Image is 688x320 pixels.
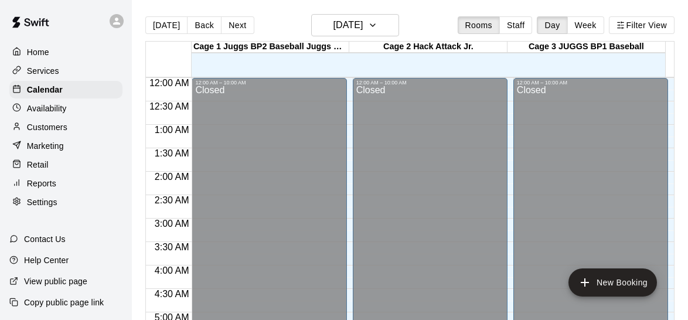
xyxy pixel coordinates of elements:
[508,42,665,53] div: Cage 3 JUGGS BP1 Baseball
[9,193,122,211] a: Settings
[27,84,63,96] p: Calendar
[27,121,67,133] p: Customers
[24,275,87,287] p: View public page
[24,233,66,245] p: Contact Us
[192,42,349,53] div: Cage 1 Juggs BP2 Baseball Juggs BP1 Softball
[27,196,57,208] p: Settings
[24,254,69,266] p: Help Center
[458,16,500,34] button: Rooms
[356,80,504,86] div: 12:00 AM – 10:00 AM
[9,156,122,173] a: Retail
[567,16,604,34] button: Week
[187,16,222,34] button: Back
[9,62,122,80] a: Services
[27,103,67,114] p: Availability
[152,125,192,135] span: 1:00 AM
[147,78,192,88] span: 12:00 AM
[195,80,343,86] div: 12:00 AM – 10:00 AM
[9,81,122,98] a: Calendar
[27,159,49,171] p: Retail
[152,148,192,158] span: 1:30 AM
[9,100,122,117] a: Availability
[311,14,399,36] button: [DATE]
[27,46,49,58] p: Home
[147,101,192,111] span: 12:30 AM
[152,195,192,205] span: 2:30 AM
[24,297,104,308] p: Copy public page link
[9,118,122,136] a: Customers
[221,16,254,34] button: Next
[27,178,56,189] p: Reports
[145,16,188,34] button: [DATE]
[152,242,192,252] span: 3:30 AM
[152,265,192,275] span: 4:00 AM
[27,140,64,152] p: Marketing
[152,289,192,299] span: 4:30 AM
[568,268,657,297] button: add
[517,80,665,86] div: 12:00 AM – 10:00 AM
[499,16,533,34] button: Staff
[27,65,59,77] p: Services
[349,42,507,53] div: Cage 2 Hack Attack Jr.
[609,16,675,34] button: Filter View
[152,172,192,182] span: 2:00 AM
[537,16,567,34] button: Day
[9,137,122,155] a: Marketing
[9,43,122,61] a: Home
[152,219,192,229] span: 3:00 AM
[9,175,122,192] a: Reports
[333,17,363,33] h6: [DATE]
